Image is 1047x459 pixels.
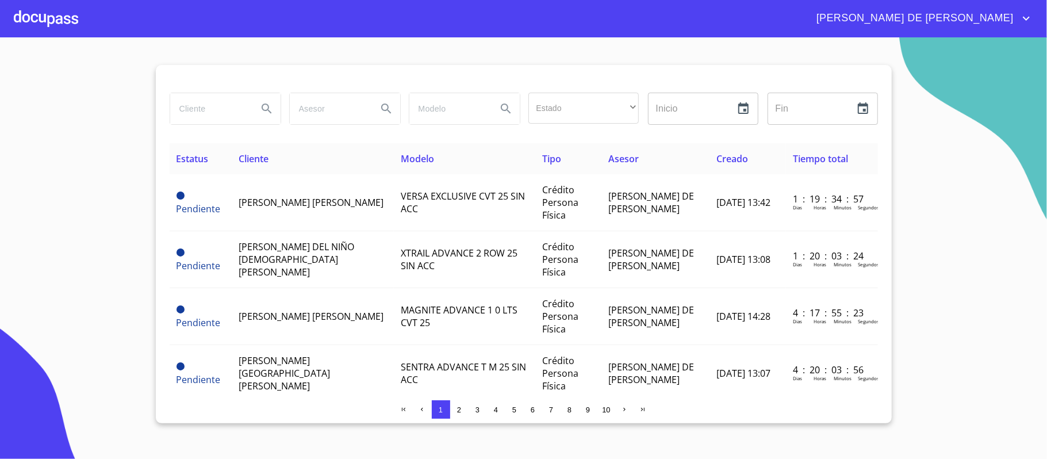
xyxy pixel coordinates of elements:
span: Pendiente [177,202,221,215]
span: [DATE] 14:28 [716,310,770,323]
span: Modelo [401,152,434,165]
button: Search [253,95,281,123]
span: Crédito Persona Física [542,240,578,278]
button: 2 [450,400,469,419]
span: [PERSON_NAME][GEOGRAPHIC_DATA][PERSON_NAME] [239,354,330,392]
span: [PERSON_NAME] DE [PERSON_NAME] [608,304,694,329]
p: Minutos [834,318,852,324]
span: Pendiente [177,192,185,200]
p: Minutos [834,204,852,211]
p: Dias [793,375,802,381]
span: [DATE] 13:08 [716,253,770,266]
button: 1 [432,400,450,419]
span: Asesor [608,152,639,165]
input: search [170,93,248,124]
button: 7 [542,400,561,419]
p: Minutos [834,261,852,267]
span: Crédito Persona Física [542,354,578,392]
p: 4 : 20 : 03 : 56 [793,364,870,376]
span: [PERSON_NAME] DE [PERSON_NAME] [608,247,694,272]
span: 9 [586,406,590,414]
p: Minutos [834,375,852,381]
button: Search [373,95,400,123]
span: 7 [549,406,553,414]
input: search [409,93,488,124]
span: 3 [475,406,480,414]
span: 4 [494,406,498,414]
span: Creado [716,152,748,165]
p: 4 : 17 : 55 : 23 [793,307,870,319]
span: [PERSON_NAME] DEL NIÑO [DEMOGRAPHIC_DATA][PERSON_NAME] [239,240,354,278]
p: Segundos [858,261,879,267]
button: 5 [505,400,524,419]
button: 6 [524,400,542,419]
span: [PERSON_NAME] [PERSON_NAME] [239,310,383,323]
span: 6 [531,406,535,414]
span: SENTRA ADVANCE T M 25 SIN ACC [401,361,526,386]
span: Pendiente [177,316,221,329]
span: VERSA EXCLUSIVE CVT 25 SIN ACC [401,190,525,215]
span: Crédito Persona Física [542,297,578,335]
span: 2 [457,406,461,414]
span: Pendiente [177,373,221,386]
p: 1 : 19 : 34 : 57 [793,193,870,205]
span: Pendiente [177,305,185,313]
span: 8 [567,406,572,414]
button: 3 [469,400,487,419]
span: [PERSON_NAME] DE [PERSON_NAME] [608,190,694,215]
span: [DATE] 13:42 [716,196,770,209]
button: Search [492,95,520,123]
p: Segundos [858,204,879,211]
span: 1 [439,406,443,414]
button: 9 [579,400,597,419]
p: Dias [793,318,802,324]
span: [PERSON_NAME] DE [PERSON_NAME] [608,361,694,386]
button: 10 [597,400,616,419]
span: 5 [512,406,516,414]
div: ​ [528,93,639,124]
span: [PERSON_NAME] DE [PERSON_NAME] [808,9,1019,28]
p: Dias [793,261,802,267]
span: Tiempo total [793,152,848,165]
span: Pendiente [177,362,185,370]
p: Segundos [858,318,879,324]
button: 8 [561,400,579,419]
button: account of current user [808,9,1033,28]
span: Estatus [177,152,209,165]
p: Horas [814,204,826,211]
p: Horas [814,261,826,267]
span: Tipo [542,152,561,165]
span: [PERSON_NAME] [PERSON_NAME] [239,196,383,209]
span: Crédito Persona Física [542,183,578,221]
button: 4 [487,400,505,419]
p: Dias [793,204,802,211]
span: Cliente [239,152,269,165]
p: 1 : 20 : 03 : 24 [793,250,870,262]
p: Horas [814,375,826,381]
span: Pendiente [177,259,221,272]
span: XTRAIL ADVANCE 2 ROW 25 SIN ACC [401,247,517,272]
p: Horas [814,318,826,324]
span: MAGNITE ADVANCE 1 0 LTS CVT 25 [401,304,517,329]
span: Pendiente [177,248,185,257]
input: search [290,93,368,124]
p: Segundos [858,375,879,381]
span: 10 [602,406,610,414]
span: [DATE] 13:07 [716,367,770,380]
